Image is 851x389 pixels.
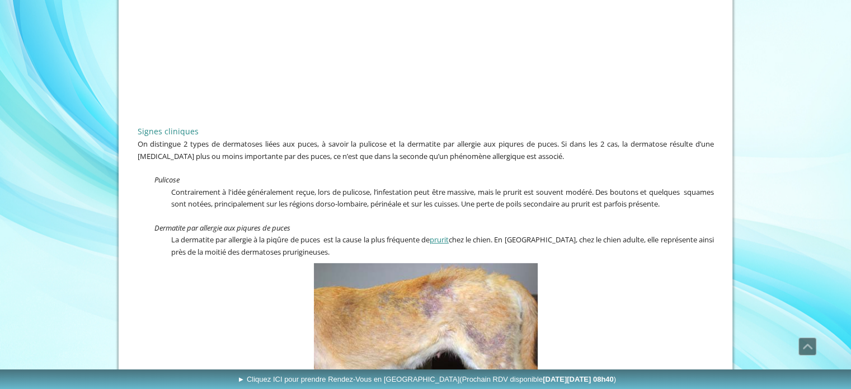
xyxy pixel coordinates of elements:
[799,338,816,355] span: Défiler vers le haut
[798,338,816,355] a: Défiler vers le haut
[459,375,616,383] span: (Prochain RDV disponible )
[171,187,714,209] span: Contrairement à l'idée généralement reçue, lors de pulicose, l’infestation peut être massive, mai...
[430,235,449,245] a: prurit
[171,235,714,257] span: La dermatite par allergie à la piqûre de puces est la cause la plus fréquente de chez le chien. E...
[138,139,714,161] span: On distingue 2 types de dermatoses liées aux puces, à savoir la pulicose et la dermatite par alle...
[543,375,614,383] b: [DATE][DATE] 08h40
[154,175,180,185] span: Pulicose
[138,126,199,137] span: Signes cliniques
[154,223,290,233] span: Dermatite par allergie aux piqures de puces
[237,375,616,383] span: ► Cliquez ICI pour prendre Rendez-Vous en [GEOGRAPHIC_DATA]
